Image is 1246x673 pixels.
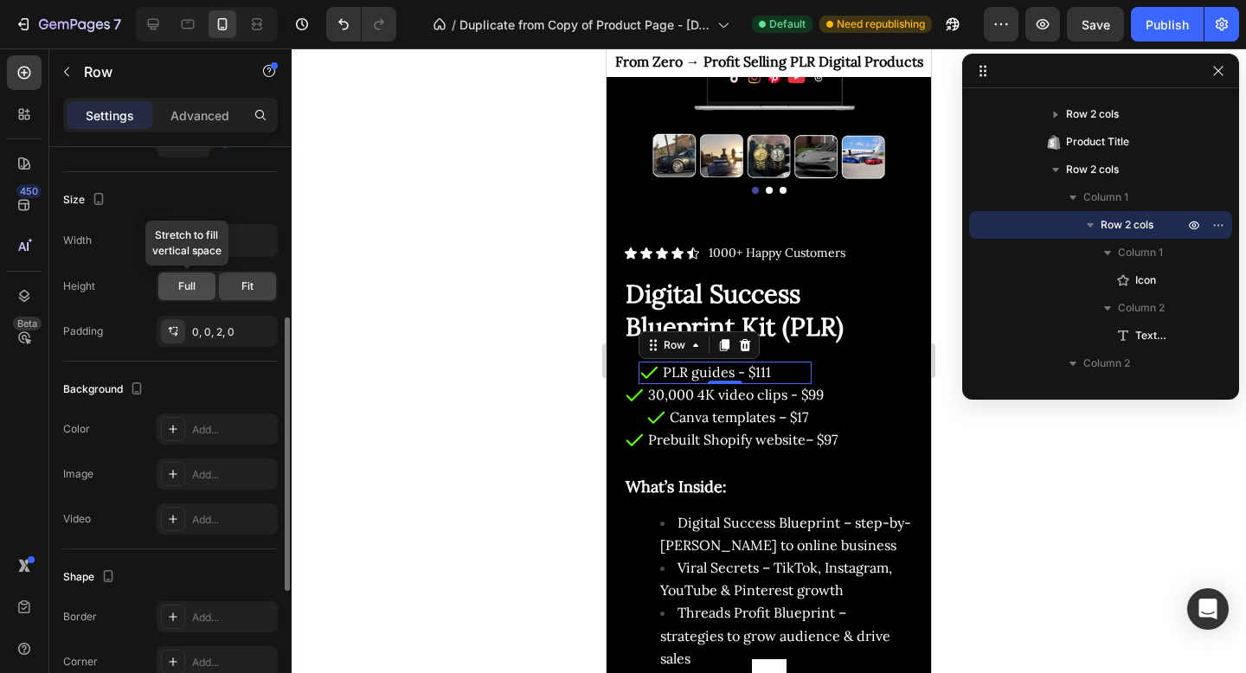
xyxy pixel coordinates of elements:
span: Row 2 cols [1101,216,1153,234]
span: Column 1 [1118,244,1163,261]
div: Padding [63,324,103,339]
span: Row 2 cols [1066,106,1119,123]
span: Duplicate from Copy of Product Page - [DATE] 21:18:02 [459,16,710,34]
span: Default [769,16,806,32]
span: Save [1082,17,1110,32]
div: Corner [63,654,98,670]
div: Beta [13,317,42,330]
p: Advanced [170,106,229,125]
span: Need republishing [837,16,925,32]
div: Image [63,466,93,482]
iframe: Design area [607,48,931,673]
span: Icon [1135,272,1156,289]
span: Full [178,279,196,294]
span: Text Block [1135,327,1166,344]
span: Column 1 [1083,189,1128,206]
button: 7 [7,7,129,42]
span: / [452,16,456,34]
div: Size [63,189,109,212]
div: Video [63,511,91,527]
div: Background [63,378,147,401]
p: Row [84,61,231,82]
div: 0, 0, 2, 0 [192,324,273,340]
button: Publish [1131,7,1204,42]
div: Open Intercom Messenger [1187,588,1229,630]
div: Add... [192,610,273,625]
div: Publish [1146,16,1189,34]
button: Save [1067,7,1124,42]
span: Fit [241,279,254,294]
p: 7 [113,14,121,35]
span: Product Title [1066,133,1129,151]
div: Color [63,421,90,437]
div: 450 [16,184,42,198]
div: Add... [192,467,273,483]
div: Shape [63,566,119,589]
p: Settings [86,106,134,125]
div: Add... [192,422,273,438]
div: Height [63,279,95,294]
span: Row 2 cols [1066,161,1119,178]
div: Undo/Redo [326,7,396,42]
input: Auto [157,225,277,256]
span: Column 2 [1118,299,1165,317]
div: Add... [192,655,273,670]
div: Width [63,233,92,248]
div: Border [63,609,97,625]
span: Column 2 [1083,355,1130,372]
div: Add... [192,512,273,528]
